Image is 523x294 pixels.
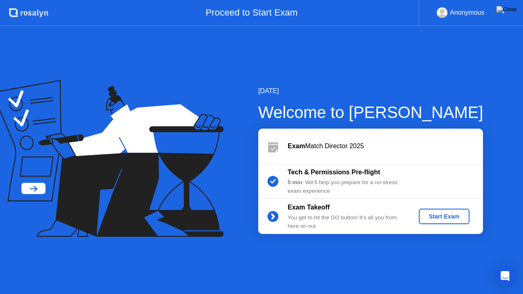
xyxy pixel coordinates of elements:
[288,214,405,230] div: You get to hit the GO button! It’s all you from here on out
[288,141,483,151] div: Match Director 2025
[419,209,469,224] button: Start Exam
[288,143,305,149] b: Exam
[288,178,405,195] div: : We’ll help you prepare for a no-stress exam experience
[288,169,380,176] b: Tech & Permissions Pre-flight
[288,204,330,211] b: Exam Takeoff
[450,7,485,18] div: Anonymous
[258,86,483,96] div: [DATE]
[288,179,302,185] b: 5 min
[422,213,466,220] div: Start Exam
[496,6,517,13] img: Close
[495,266,515,286] div: Open Intercom Messenger
[258,100,483,125] div: Welcome to [PERSON_NAME]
